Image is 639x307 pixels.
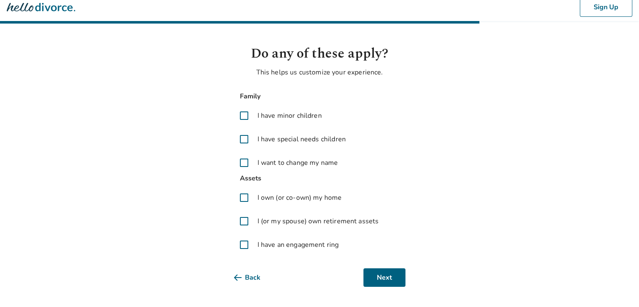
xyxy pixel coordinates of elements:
span: I want to change my name [258,158,338,168]
span: I have special needs children [258,134,346,144]
span: I have minor children [258,111,322,121]
span: I (or my spouse) own retirement assets [258,216,379,226]
span: I own (or co-own) my home [258,193,342,203]
h1: Do any of these apply? [234,44,405,64]
p: This helps us customize your experience. [234,67,405,77]
iframe: Chat Widget [597,267,639,307]
span: Family [234,91,405,102]
span: I have an engagement ring [258,240,339,250]
button: Next [363,268,405,287]
button: Back [234,268,274,287]
span: Assets [234,173,405,184]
